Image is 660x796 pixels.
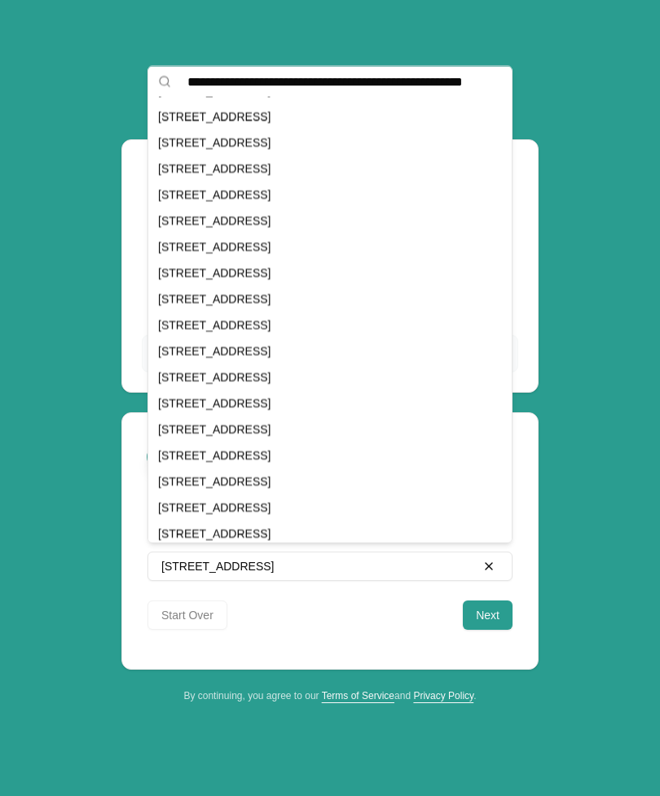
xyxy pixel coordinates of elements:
div: [STREET_ADDRESS] [152,234,508,260]
div: [STREET_ADDRESS] [152,495,508,521]
button: Next [463,600,513,630]
div: [STREET_ADDRESS] [152,416,508,442]
div: [STREET_ADDRESS] [152,208,508,234]
div: [STREET_ADDRESS] [152,312,508,338]
div: [STREET_ADDRESS] [152,156,508,182]
div: [STREET_ADDRESS] [152,338,508,364]
div: [STREET_ADDRESS] [152,442,508,468]
div: [STREET_ADDRESS] [152,103,508,130]
div: Suggestions [148,96,512,574]
div: [STREET_ADDRESS] [152,364,508,390]
div: [STREET_ADDRESS] [152,286,508,312]
div: [STREET_ADDRESS] [152,130,508,156]
a: Privacy Policy [413,690,473,701]
div: By continuing, you agree to our and . [121,689,539,702]
div: [STREET_ADDRESS] [152,390,508,416]
div: [STREET_ADDRESS] [152,521,508,547]
span: [STREET_ADDRESS] [161,558,274,574]
div: [STREET_ADDRESS] [152,182,508,208]
a: Terms of Service [322,690,394,701]
div: [STREET_ADDRESS] [152,260,508,286]
div: [STREET_ADDRESS] [152,468,508,495]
